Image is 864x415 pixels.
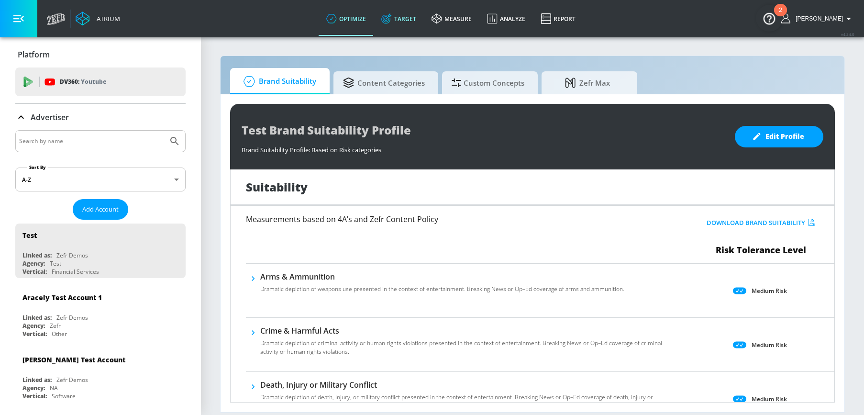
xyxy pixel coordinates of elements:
a: measure [424,1,479,36]
a: Analyze [479,1,533,36]
span: Content Categories [343,71,425,94]
p: Dramatic depiction of criminal activity or human rights violations presented in the context of en... [260,339,673,356]
div: DV360: Youtube [15,67,186,96]
div: Linked as: [22,314,52,322]
button: Edit Profile [735,126,823,147]
div: Other [52,330,67,338]
div: Vertical: [22,330,47,338]
div: Test [50,259,61,268]
div: Aracely Test Account 1 [22,293,102,302]
h6: Measurements based on 4A’s and Zefr Content Policy [246,215,638,223]
div: Agency: [22,384,45,392]
div: Zefr [50,322,61,330]
p: Youtube [81,77,106,87]
h6: Arms & Ammunition [260,271,624,282]
span: Risk Tolerance Level [716,244,806,256]
div: Test [22,231,37,240]
a: optimize [319,1,374,36]
div: Agency: [22,259,45,268]
h6: Crime & Harmful Acts [260,325,673,336]
div: A-Z [15,168,186,191]
p: Advertiser [31,112,69,123]
button: Download Brand Suitability [704,215,818,230]
span: login as: amanda.cermak@zefr.com [792,15,843,22]
button: [PERSON_NAME] [781,13,854,24]
div: Brand Suitability Profile: Based on Risk categories [242,141,725,154]
span: Zefr Max [551,71,624,94]
button: Add Account [73,199,128,220]
div: Atrium [93,14,120,23]
h1: Suitability [246,179,308,195]
span: Brand Suitability [240,70,316,93]
p: DV360: [60,77,106,87]
div: Zefr Demos [56,376,88,384]
p: Dramatic depiction of death, injury, or military conflict presented in the context of entertainme... [260,393,673,410]
a: Target [374,1,424,36]
span: Edit Profile [754,131,804,143]
div: Agency: [22,322,45,330]
span: Custom Concepts [452,71,524,94]
div: NA [50,384,58,392]
p: Medium Risk [752,286,787,296]
h6: Death, Injury or Military Conflict [260,380,673,390]
div: Aracely Test Account 1Linked as:Zefr DemosAgency:ZefrVertical:Other [15,286,186,340]
p: Dramatic depiction of weapons use presented in the context of entertainment. Breaking News or Op–... [260,285,624,293]
button: Open Resource Center, 2 new notifications [756,5,783,32]
div: TestLinked as:Zefr DemosAgency:TestVertical:Financial Services [15,224,186,278]
div: Advertiser [15,104,186,131]
p: Platform [18,49,50,60]
p: Medium Risk [752,394,787,404]
div: [PERSON_NAME] Test Account [22,355,125,364]
div: 2 [779,10,782,22]
div: Financial Services [52,268,99,276]
div: Vertical: [22,268,47,276]
div: Zefr Demos [56,314,88,322]
div: [PERSON_NAME] Test AccountLinked as:Zefr DemosAgency:NAVertical:Software [15,348,186,403]
div: Linked as: [22,251,52,259]
span: Add Account [82,204,119,215]
div: Crime & Harmful ActsDramatic depiction of criminal activity or human rights violations presented ... [260,325,673,362]
div: Software [52,392,76,400]
div: Arms & AmmunitionDramatic depiction of weapons use presented in the context of entertainment. Bre... [260,271,624,299]
div: Linked as: [22,376,52,384]
p: Medium Risk [752,340,787,350]
span: v 4.24.0 [841,32,854,37]
div: Vertical: [22,392,47,400]
a: Report [533,1,583,36]
div: Platform [15,41,186,68]
label: Sort By [27,164,48,170]
div: Zefr Demos [56,251,88,259]
input: Search by name [19,135,164,147]
a: Atrium [76,11,120,26]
